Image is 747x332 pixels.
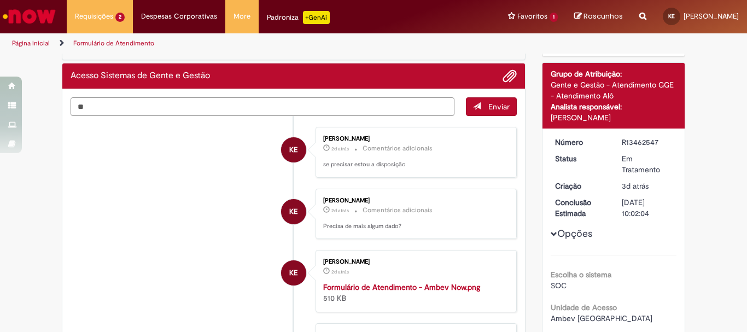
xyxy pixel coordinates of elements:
[363,206,433,215] small: Comentários adicionais
[551,313,652,323] span: Ambev [GEOGRAPHIC_DATA]
[517,11,547,22] span: Favoritos
[622,197,673,219] div: [DATE] 10:02:04
[331,269,349,275] time: 30/08/2025 10:49:19
[1,5,57,27] img: ServiceNow
[622,180,673,191] div: 29/08/2025 14:02:01
[323,136,505,142] div: [PERSON_NAME]
[488,102,510,112] span: Enviar
[289,199,297,225] span: KE
[75,11,113,22] span: Requisições
[141,11,217,22] span: Despesas Corporativas
[466,97,517,116] button: Enviar
[71,71,210,81] h2: Acesso Sistemas de Gente e Gestão Histórico de tíquete
[551,101,677,112] div: Analista responsável:
[551,281,567,290] span: SOC
[363,144,433,153] small: Comentários adicionais
[622,181,649,191] time: 29/08/2025 14:02:01
[289,137,297,163] span: KE
[234,11,250,22] span: More
[622,137,673,148] div: R13462547
[323,259,505,265] div: [PERSON_NAME]
[331,269,349,275] span: 2d atrás
[551,79,677,101] div: Gente e Gestão - Atendimento GGE - Atendimento Alô
[289,260,297,286] span: KE
[323,282,505,304] div: 510 KB
[323,160,505,169] p: se precisar estou a disposição
[551,68,677,79] div: Grupo de Atribuição:
[551,112,677,123] div: [PERSON_NAME]
[8,33,490,54] ul: Trilhas de página
[303,11,330,24] p: +GenAi
[551,270,611,279] b: Escolha o sistema
[547,180,614,191] dt: Criação
[668,13,675,20] span: KE
[73,39,154,48] a: Formulário de Atendimento
[331,145,349,152] time: 30/08/2025 10:51:51
[551,302,617,312] b: Unidade de Acesso
[331,207,349,214] time: 30/08/2025 10:51:34
[267,11,330,24] div: Padroniza
[550,13,558,22] span: 1
[12,39,50,48] a: Página inicial
[547,137,614,148] dt: Número
[281,260,306,286] div: KATIUSCIA SANTOS EMIDIO
[323,282,480,292] a: Formulário de Atendimento - Ambev Now.png
[622,181,649,191] span: 3d atrás
[281,137,306,162] div: KATIUSCIA SANTOS EMIDIO
[547,197,614,219] dt: Conclusão Estimada
[115,13,125,22] span: 2
[331,145,349,152] span: 2d atrás
[503,69,517,83] button: Adicionar anexos
[547,153,614,164] dt: Status
[574,11,623,22] a: Rascunhos
[622,153,673,175] div: Em Tratamento
[331,207,349,214] span: 2d atrás
[71,97,454,116] textarea: Digite sua mensagem aqui...
[323,197,505,204] div: [PERSON_NAME]
[323,222,505,231] p: Precisa de mais algum dado?
[684,11,739,21] span: [PERSON_NAME]
[583,11,623,21] span: Rascunhos
[281,199,306,224] div: KATIUSCIA SANTOS EMIDIO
